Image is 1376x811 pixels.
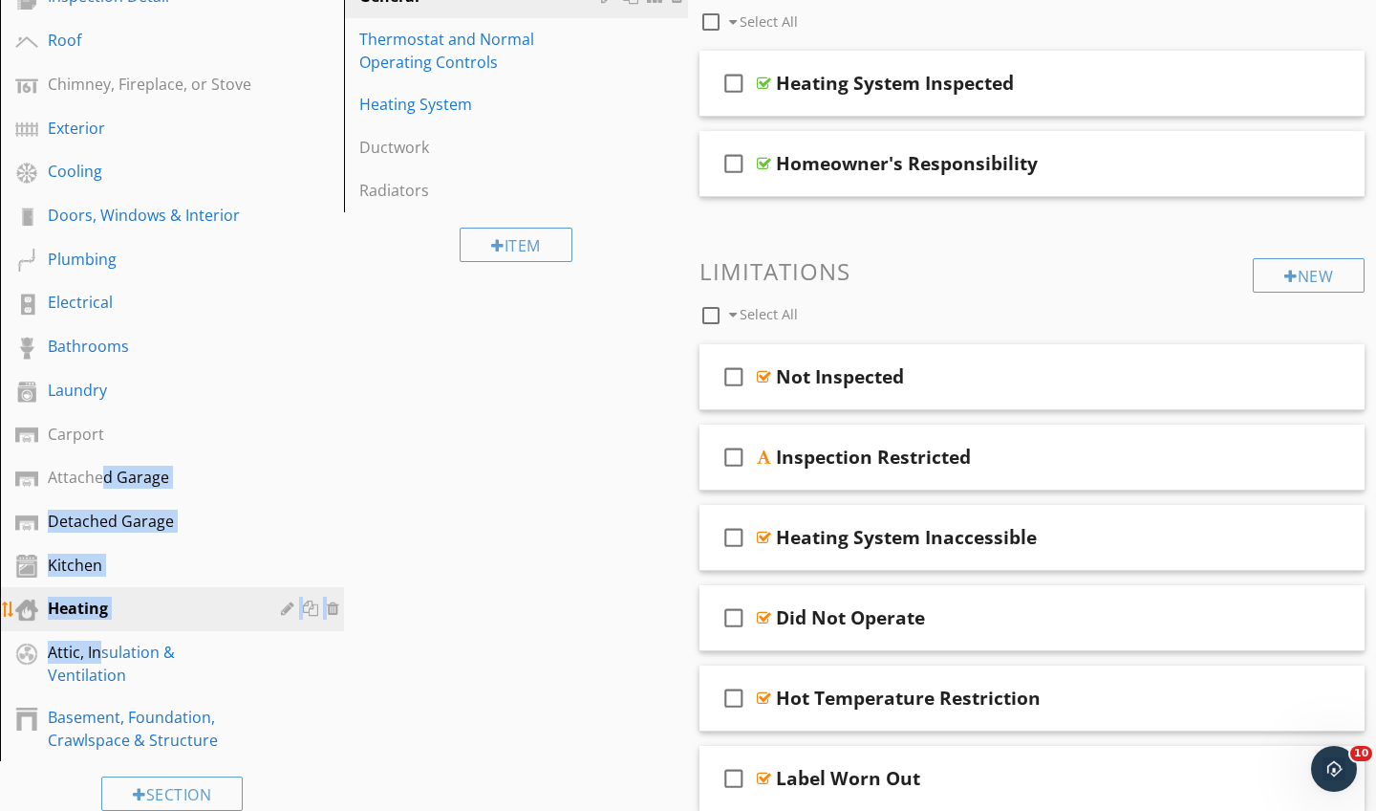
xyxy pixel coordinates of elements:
[460,228,572,262] div: Item
[719,434,749,480] i: check_box_outline_blank
[1253,258,1365,293] div: New
[48,597,253,620] div: Heating
[1350,746,1372,761] span: 10
[48,641,253,687] div: Attic, Insulation & Ventilation
[48,73,253,96] div: Chimney, Fireplace, or Stove
[719,595,749,641] i: check_box_outline_blank
[48,204,253,227] div: Doors, Windows & Interior
[1311,746,1357,792] iframe: Intercom live chat
[719,141,749,186] i: check_box_outline_blank
[48,554,253,577] div: Kitchen
[359,136,607,159] div: Ductwork
[48,248,253,271] div: Plumbing
[776,365,904,388] div: Not Inspected
[719,60,749,106] i: check_box_outline_blank
[719,515,749,560] i: check_box_outline_blank
[719,354,749,400] i: check_box_outline_blank
[48,335,253,358] div: Bathrooms
[776,526,1037,549] div: Heating System Inaccessible
[48,29,253,52] div: Roof
[776,687,1041,710] div: Hot Temperature Restriction
[48,466,253,489] div: Attached Garage
[740,12,798,31] span: Select All
[699,258,1365,284] h3: Limitations
[48,510,253,533] div: Detached Garage
[48,291,253,314] div: Electrical
[719,756,749,801] i: check_box_outline_blank
[776,767,920,790] div: Label Worn Out
[48,379,253,402] div: Laundry
[359,28,607,74] div: Thermostat and Normal Operating Controls
[740,305,798,323] span: Select All
[776,446,971,469] div: Inspection Restricted
[776,606,925,629] div: Did Not Operate
[101,777,243,811] div: Section
[359,179,607,202] div: Radiators
[719,675,749,721] i: check_box_outline_blank
[359,93,607,116] div: Heating System
[776,72,1014,95] div: Heating System Inspected
[48,117,253,140] div: Exterior
[48,423,253,446] div: Carport
[48,160,253,183] div: Cooling
[776,152,1038,175] div: Homeowner's Responsibility
[48,706,253,752] div: Basement, Foundation, Crawlspace & Structure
